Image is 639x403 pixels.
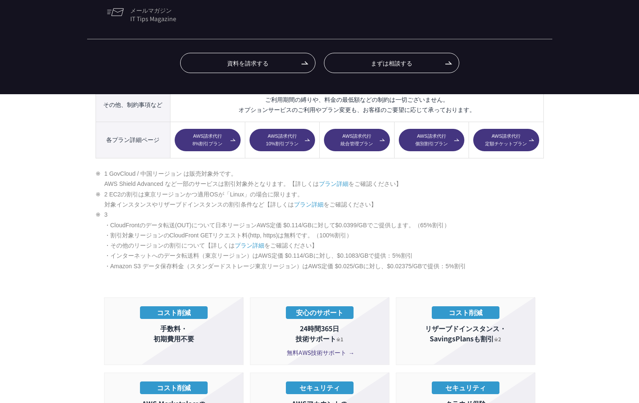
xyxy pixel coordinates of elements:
[399,129,464,152] a: AWS請求代行個別割引プラン
[319,180,348,187] a: プラン詳細
[473,129,539,152] a: AWS請求代行定額チケットプラン
[175,129,240,152] a: AWS請求代行8%割引プラン
[96,169,544,189] li: 1 GovCloud / 中国リージョン は販売対象外です。 AWS Shield Advanced など一部のサービスは割引対象外となります。【詳しくは をご確認ください】
[432,306,499,319] p: コスト削減
[100,3,210,25] a: メールマガジンIT Tips Magazine
[400,323,531,343] p: リザーブドインスタンス・ SavingsPlansも割引
[130,4,203,25] span: メールマガジン IT Tips Magazine
[96,189,544,210] li: 2 EC2の割引は東京リージョンかつ適用OSが「Linux」の場合に限ります。 対象インスタンスやリザーブドインスタンスの割引条件など【詳しくは をご確認ください】
[96,210,544,271] li: 3 ・CloudFrontのデータ転送(OUT)について日本リージョンAWS定価 $0.114/GBに対して$0.0399/GBでご提供します。（65%割引） ・割引対象リージョンのCloudF...
[302,61,308,65] img: 矢印
[235,242,264,249] a: プラン詳細
[494,335,501,343] span: ※2
[170,87,543,122] td: ご利用期間の縛りや、料金の最低額などの制約は一切ございません。 オプションサービスのご利用やプラン変更も、お客様のご要望に応じて承っております。
[180,53,315,73] a: 資料を請求する
[294,201,324,208] a: プラン詳細
[250,129,315,152] a: AWS請求代行10%割引プラン
[140,306,208,319] p: コスト削減
[445,61,452,65] img: 矢印
[109,323,239,343] p: 手数料・ 初期費用不要
[96,122,170,158] th: 各プラン詳細ページ
[286,306,354,319] p: 安心のサポート
[324,129,389,152] a: AWS請求代行統合管理プラン
[255,323,385,343] p: 24時間365日 技術サポート
[286,381,354,394] p: セキュリティ
[255,348,385,357] a: 無料AWS技術サポート
[324,53,459,73] a: まずは相談する
[432,381,499,394] p: セキュリティ
[140,381,208,394] p: コスト削減
[336,335,343,343] span: ※1
[287,348,352,357] span: 無料AWS技術サポート
[96,87,170,122] th: その他、制約事項など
